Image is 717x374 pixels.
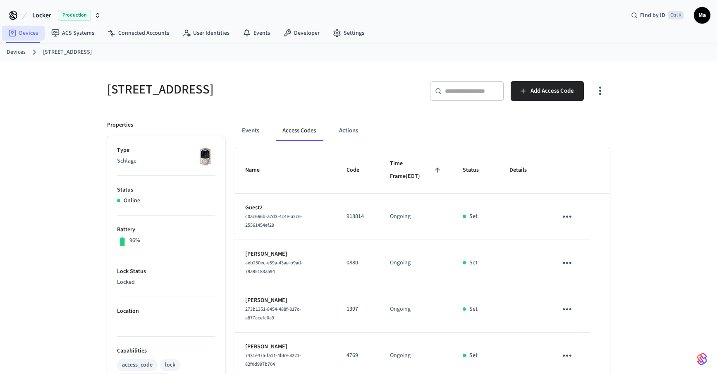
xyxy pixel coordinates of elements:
[469,351,478,360] p: Set
[45,26,101,41] a: ACS Systems
[124,197,140,205] p: Online
[469,305,478,314] p: Set
[32,10,51,20] span: Locker
[390,157,442,183] span: Time Frame(EDT)
[107,121,133,129] p: Properties
[624,8,691,23] div: Find by IDCtrl K
[469,212,478,221] p: Set
[165,361,175,369] div: lock
[195,146,215,167] img: Schlage Sense Smart Deadbolt with Camelot Trim, Front
[694,7,710,24] button: Ma
[129,236,140,245] p: 96%
[347,305,370,314] p: 1397
[236,26,277,41] a: Events
[117,347,215,355] p: Capabilities
[43,48,92,57] a: [STREET_ADDRESS]
[2,26,45,41] a: Devices
[245,352,301,368] span: 7431e47a-fa11-4b69-8221-82f0d997b704
[58,10,91,21] span: Production
[469,259,478,267] p: Set
[117,146,215,155] p: Type
[380,286,452,333] td: Ongoing
[7,48,26,57] a: Devices
[380,240,452,286] td: Ongoing
[347,164,370,177] span: Code
[276,121,323,141] button: Access Codes
[326,26,371,41] a: Settings
[380,194,452,240] td: Ongoing
[697,352,707,366] img: SeamLogoGradient.69752ec5.svg
[695,8,710,23] span: Ma
[245,213,302,229] span: c0ac666b-a7d3-4c4e-a2c6-25561454ef29
[245,343,327,351] p: [PERSON_NAME]
[347,212,370,221] p: 918814
[347,259,370,267] p: 0880
[347,351,370,360] p: 4769
[245,306,301,321] span: 273b1351-8454-488f-817c-a877acefc0a9
[107,81,354,98] h5: [STREET_ADDRESS]
[277,26,326,41] a: Developer
[245,250,327,259] p: [PERSON_NAME]
[531,86,574,96] span: Add Access Code
[117,267,215,276] p: Lock Status
[509,164,538,177] span: Details
[640,11,665,19] span: Find by ID
[245,296,327,305] p: [PERSON_NAME]
[117,225,215,234] p: Battery
[463,164,490,177] span: Status
[511,81,584,101] button: Add Access Code
[117,278,215,287] p: Locked
[245,259,303,275] span: aeb250ec-e59a-43ae-b9ad-79a95183a594
[245,164,270,177] span: Name
[176,26,236,41] a: User Identities
[332,121,365,141] button: Actions
[117,307,215,316] p: Location
[245,204,327,212] p: Guest2
[235,121,266,141] button: Events
[101,26,176,41] a: Connected Accounts
[668,11,684,19] span: Ctrl K
[122,361,153,369] div: access_code
[235,121,610,141] div: ant example
[117,186,215,194] p: Status
[117,318,215,326] p: —
[117,157,215,165] p: Schlage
